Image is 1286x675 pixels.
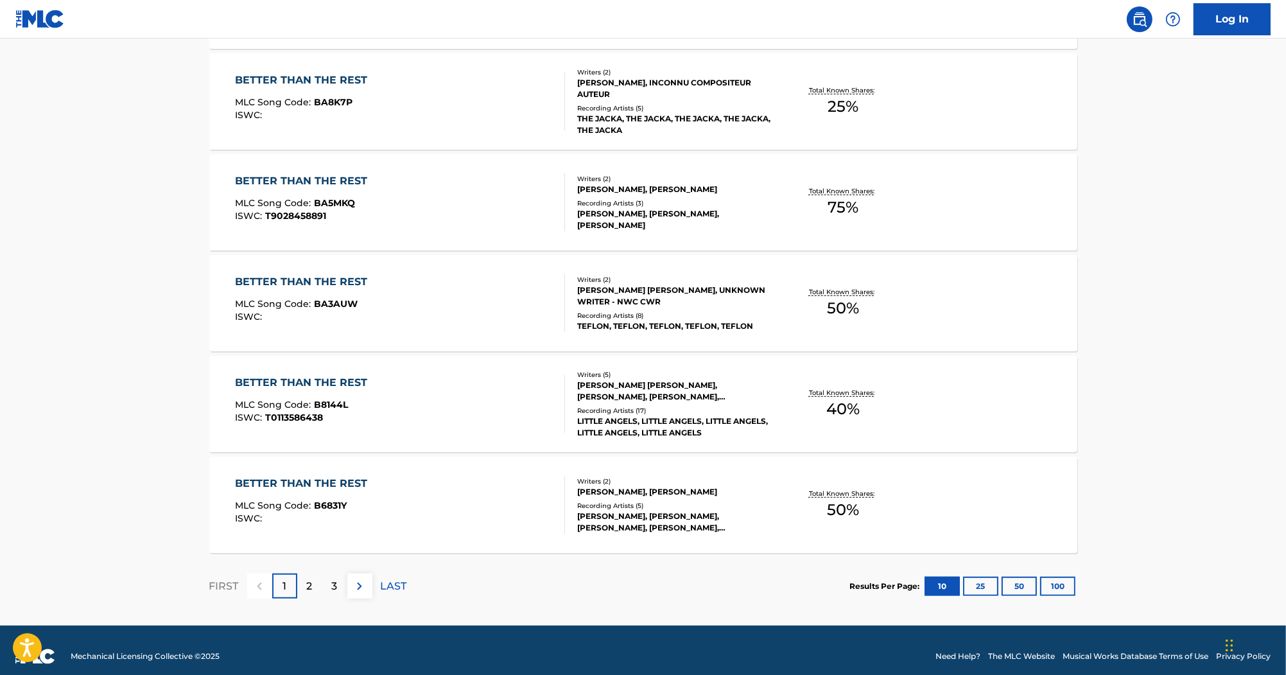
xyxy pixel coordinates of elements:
div: Recording Artists ( 8 ) [577,311,771,320]
p: Total Known Shares: [809,287,878,297]
span: ISWC : [235,311,265,322]
span: 50 % [827,498,859,522]
span: ISWC : [235,513,265,524]
img: search [1132,12,1147,27]
div: Writers ( 2 ) [577,275,771,285]
span: MLC Song Code : [235,399,314,410]
button: 50 [1002,577,1037,596]
p: LAST [381,579,407,594]
div: BETTER THAN THE REST [235,476,374,491]
a: Need Help? [935,651,980,662]
div: Drag [1226,626,1233,665]
p: Total Known Shares: [809,388,878,398]
div: Recording Artists ( 5 ) [577,103,771,113]
div: Recording Artists ( 5 ) [577,501,771,511]
div: TEFLON, TEFLON, TEFLON, TEFLON, TEFLON [577,320,771,332]
div: Recording Artists ( 3 ) [577,198,771,208]
span: 50 % [827,297,859,320]
span: MLC Song Code : [235,298,314,310]
span: B6831Y [314,500,347,511]
a: Log In [1194,3,1271,35]
p: 1 [282,579,286,594]
p: Total Known Shares: [809,85,878,95]
span: ISWC : [235,210,265,222]
a: BETTER THAN THE RESTMLC Song Code:BA3AUWISWC:Writers (2)[PERSON_NAME] [PERSON_NAME], UNKNOWN WRIT... [209,255,1077,351]
div: [PERSON_NAME], [PERSON_NAME], [PERSON_NAME], [PERSON_NAME], [PERSON_NAME] [577,511,771,534]
span: B8144L [314,399,348,410]
p: FIRST [209,579,239,594]
img: MLC Logo [15,10,65,28]
span: T9028458891 [265,210,326,222]
iframe: Chat Widget [1222,613,1286,675]
div: Writers ( 5 ) [577,370,771,380]
div: [PERSON_NAME], [PERSON_NAME] [577,184,771,195]
span: MLC Song Code : [235,500,314,511]
p: 3 [332,579,338,594]
span: BA5MKQ [314,197,355,209]
div: THE JACKA, THE JACKA, THE JACKA, THE JACKA, THE JACKA [577,113,771,136]
p: Total Known Shares: [809,186,878,196]
div: BETTER THAN THE REST [235,274,374,290]
div: LITTLE ANGELS, LITTLE ANGELS, LITTLE ANGELS, LITTLE ANGELS, LITTLE ANGELS [577,416,771,439]
p: Total Known Shares: [809,489,878,498]
div: BETTER THAN THE REST [235,375,374,390]
a: BETTER THAN THE RESTMLC Song Code:B6831YISWC:Writers (2)[PERSON_NAME], [PERSON_NAME]Recording Art... [209,457,1077,553]
div: BETTER THAN THE REST [235,173,374,189]
button: 10 [925,577,960,596]
span: BA8K7P [314,96,352,108]
button: 25 [963,577,998,596]
span: 40 % [826,398,860,421]
span: 75 % [828,196,858,219]
div: Writers ( 2 ) [577,477,771,486]
a: The MLC Website [988,651,1055,662]
p: Results Per Page: [850,581,923,592]
div: Writers ( 2 ) [577,67,771,77]
a: Musical Works Database Terms of Use [1063,651,1208,662]
div: [PERSON_NAME] [PERSON_NAME], UNKNOWN WRITER - NWC CWR [577,285,771,308]
p: 2 [307,579,313,594]
span: Mechanical Licensing Collective © 2025 [71,651,220,662]
button: 100 [1040,577,1075,596]
span: ISWC : [235,412,265,423]
div: [PERSON_NAME] [PERSON_NAME], [PERSON_NAME], [PERSON_NAME], [PERSON_NAME], [PERSON_NAME] [577,380,771,403]
a: Public Search [1127,6,1152,32]
div: [PERSON_NAME], [PERSON_NAME] [577,486,771,498]
img: right [352,579,367,594]
div: BETTER THAN THE REST [235,73,374,88]
div: [PERSON_NAME], [PERSON_NAME], [PERSON_NAME] [577,208,771,231]
span: 25 % [828,95,858,118]
div: [PERSON_NAME], INCONNU COMPOSITEUR AUTEUR [577,77,771,100]
div: Writers ( 2 ) [577,174,771,184]
a: BETTER THAN THE RESTMLC Song Code:BA5MKQISWC:T9028458891Writers (2)[PERSON_NAME], [PERSON_NAME]Re... [209,154,1077,250]
span: BA3AUW [314,298,358,310]
a: BETTER THAN THE RESTMLC Song Code:BA8K7PISWC:Writers (2)[PERSON_NAME], INCONNU COMPOSITEUR AUTEUR... [209,53,1077,150]
img: help [1165,12,1181,27]
a: BETTER THAN THE RESTMLC Song Code:B8144LISWC:T0113586438Writers (5)[PERSON_NAME] [PERSON_NAME], [... [209,356,1077,452]
div: Recording Artists ( 17 ) [577,406,771,416]
a: Privacy Policy [1216,651,1271,662]
span: ISWC : [235,109,265,121]
div: Help [1160,6,1186,32]
span: T0113586438 [265,412,323,423]
span: MLC Song Code : [235,96,314,108]
span: MLC Song Code : [235,197,314,209]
